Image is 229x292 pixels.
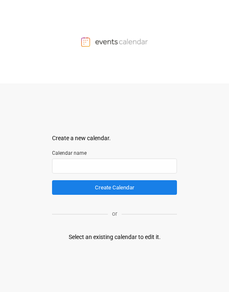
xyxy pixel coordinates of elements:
p: or [108,209,122,218]
button: Create Calendar [52,180,177,195]
img: Events Calendar [81,37,148,47]
label: Calendar name [52,149,177,157]
div: Select an existing calendar to edit it. [69,233,161,242]
div: Create a new calendar. [52,134,177,143]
